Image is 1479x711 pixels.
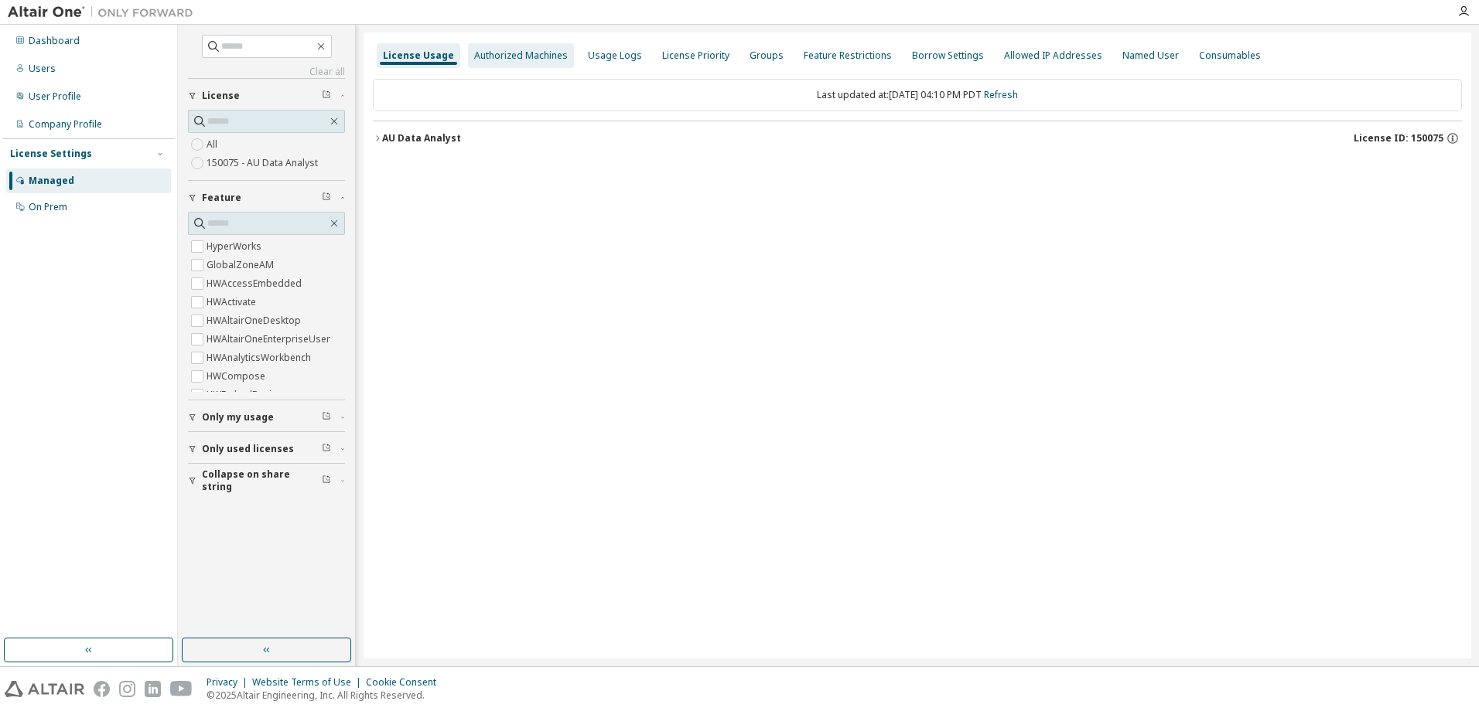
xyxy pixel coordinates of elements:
div: AU Data Analyst [382,132,461,145]
div: Allowed IP Addresses [1004,49,1102,62]
a: Clear all [188,66,345,78]
label: HWCompose [207,367,268,386]
div: Privacy [207,676,252,689]
button: Only used licenses [188,432,345,466]
span: License [202,90,240,102]
img: altair_logo.svg [5,681,84,697]
span: Clear filter [322,192,331,204]
img: linkedin.svg [145,681,161,697]
button: Collapse on share string [188,464,345,498]
span: Only used licenses [202,443,294,455]
div: Cookie Consent [366,676,446,689]
div: Dashboard [29,35,80,47]
div: License Priority [662,49,729,62]
button: License [188,79,345,113]
div: Company Profile [29,118,102,131]
img: youtube.svg [170,681,193,697]
button: Feature [188,181,345,215]
label: All [207,135,220,154]
div: On Prem [29,201,67,213]
div: Borrow Settings [912,49,984,62]
div: Users [29,63,56,75]
span: Feature [202,192,241,204]
div: Last updated at: [DATE] 04:10 PM PDT [373,79,1462,111]
label: HWAnalyticsWorkbench [207,349,314,367]
div: Website Terms of Use [252,676,366,689]
label: HWEmbedBasic [207,386,279,404]
span: License ID: 150075 [1354,132,1443,145]
div: Feature Restrictions [804,49,892,62]
div: Usage Logs [588,49,642,62]
div: Consumables [1199,49,1261,62]
div: User Profile [29,90,81,103]
div: Groups [750,49,784,62]
div: Named User [1122,49,1179,62]
img: instagram.svg [119,681,135,697]
p: © 2025 Altair Engineering, Inc. All Rights Reserved. [207,689,446,702]
button: AU Data AnalystLicense ID: 150075 [373,121,1462,155]
span: Only my usage [202,411,274,424]
img: facebook.svg [94,681,110,697]
div: License Usage [383,49,454,62]
label: HyperWorks [207,237,265,256]
button: Only my usage [188,400,345,434]
label: GlobalZoneAM [207,256,277,274]
a: Refresh [984,88,1018,101]
label: HWActivate [207,293,259,311]
div: License Settings [10,148,92,160]
span: Collapse on share string [202,468,322,493]
span: Clear filter [322,443,331,455]
span: Clear filter [322,411,331,424]
label: HWAltairOneDesktop [207,311,304,330]
label: HWAltairOneEnterpriseUser [207,330,333,349]
label: HWAccessEmbedded [207,274,305,293]
span: Clear filter [322,475,331,487]
label: 150075 - AU Data Analyst [207,154,321,172]
div: Authorized Machines [474,49,568,62]
span: Clear filter [322,90,331,102]
img: Altair One [8,5,201,20]
div: Managed [29,175,74,187]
